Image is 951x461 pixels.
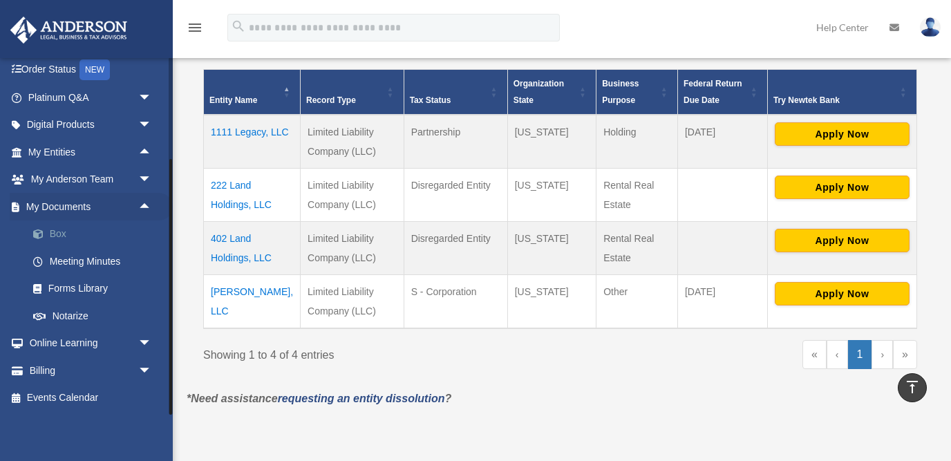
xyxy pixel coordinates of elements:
[677,115,767,169] td: [DATE]
[775,282,910,305] button: Apply Now
[596,275,678,329] td: Other
[138,111,166,140] span: arrow_drop_down
[10,166,173,194] a: My Anderson Teamarrow_drop_down
[404,70,507,115] th: Tax Status: Activate to sort
[301,275,404,329] td: Limited Liability Company (LLC)
[209,95,257,105] span: Entity Name
[775,122,910,146] button: Apply Now
[187,19,203,36] i: menu
[767,70,916,115] th: Try Newtek Bank : Activate to sort
[10,193,173,220] a: My Documentsarrow_drop_up
[138,166,166,194] span: arrow_drop_down
[677,275,767,329] td: [DATE]
[203,340,550,365] div: Showing 1 to 4 of 4 entries
[773,92,896,109] div: Try Newtek Bank
[187,24,203,36] a: menu
[10,111,173,139] a: Digital Productsarrow_drop_down
[596,115,678,169] td: Holding
[138,193,166,221] span: arrow_drop_up
[204,169,301,222] td: 222 Land Holdings, LLC
[204,222,301,275] td: 402 Land Holdings, LLC
[827,340,848,369] a: Previous
[19,220,173,248] a: Box
[514,79,564,105] span: Organization State
[404,275,507,329] td: S - Corporation
[602,79,639,105] span: Business Purpose
[677,70,767,115] th: Federal Return Due Date: Activate to sort
[231,19,246,34] i: search
[893,340,917,369] a: Last
[848,340,872,369] a: 1
[775,176,910,199] button: Apply Now
[404,115,507,169] td: Partnership
[10,384,173,412] a: Events Calendar
[404,222,507,275] td: Disregarded Entity
[775,229,910,252] button: Apply Now
[920,17,941,37] img: User Pic
[204,275,301,329] td: [PERSON_NAME], LLC
[138,330,166,358] span: arrow_drop_down
[301,115,404,169] td: Limited Liability Company (LLC)
[301,169,404,222] td: Limited Liability Company (LLC)
[10,357,173,384] a: Billingarrow_drop_down
[507,70,596,115] th: Organization State: Activate to sort
[204,70,301,115] th: Entity Name: Activate to invert sorting
[306,95,356,105] span: Record Type
[204,115,301,169] td: 1111 Legacy, LLC
[79,59,110,80] div: NEW
[507,115,596,169] td: [US_STATE]
[802,340,827,369] a: First
[596,169,678,222] td: Rental Real Estate
[507,169,596,222] td: [US_STATE]
[872,340,893,369] a: Next
[410,95,451,105] span: Tax Status
[10,330,173,357] a: Online Learningarrow_drop_down
[6,17,131,44] img: Anderson Advisors Platinum Portal
[19,247,173,275] a: Meeting Minutes
[138,138,166,167] span: arrow_drop_up
[596,222,678,275] td: Rental Real Estate
[898,373,927,402] a: vertical_align_top
[904,379,921,395] i: vertical_align_top
[10,84,173,111] a: Platinum Q&Aarrow_drop_down
[138,84,166,112] span: arrow_drop_down
[507,222,596,275] td: [US_STATE]
[507,275,596,329] td: [US_STATE]
[301,70,404,115] th: Record Type: Activate to sort
[404,169,507,222] td: Disregarded Entity
[19,302,173,330] a: Notarize
[301,222,404,275] td: Limited Liability Company (LLC)
[596,70,678,115] th: Business Purpose: Activate to sort
[187,393,451,404] em: *Need assistance ?
[19,275,173,303] a: Forms Library
[278,393,445,404] a: requesting an entity dissolution
[10,56,173,84] a: Order StatusNEW
[138,357,166,385] span: arrow_drop_down
[10,138,166,166] a: My Entitiesarrow_drop_up
[684,79,742,105] span: Federal Return Due Date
